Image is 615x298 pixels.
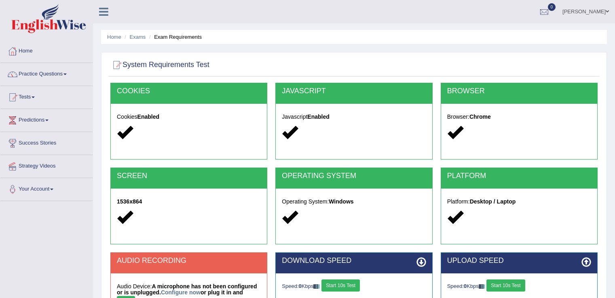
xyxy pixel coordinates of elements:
strong: Desktop / Laptop [470,198,516,205]
a: Home [0,40,93,60]
a: Configure now [161,289,201,296]
h2: JAVASCRIPT [282,87,426,95]
img: ajax-loader-fb-connection.gif [479,284,485,289]
strong: 0 [464,283,467,289]
div: Speed: Kbps [447,279,591,294]
strong: Chrome [469,113,491,120]
h5: Operating System: [282,199,426,205]
a: Practice Questions [0,63,93,83]
span: 0 [548,3,556,11]
strong: 1536x864 [117,198,142,205]
a: Strategy Videos [0,155,93,175]
h5: Cookies [117,114,261,120]
button: Start 10s Test [486,279,525,292]
a: Predictions [0,109,93,129]
strong: Enabled [307,113,329,120]
a: Your Account [0,178,93,198]
h2: AUDIO RECORDING [117,257,261,265]
h2: SCREEN [117,172,261,180]
a: Success Stories [0,132,93,152]
strong: 0 [299,283,302,289]
h2: COOKIES [117,87,261,95]
li: Exam Requirements [147,33,202,41]
h2: BROWSER [447,87,591,95]
h5: Javascript [282,114,426,120]
strong: Enabled [137,113,159,120]
h2: DOWNLOAD SPEED [282,257,426,265]
button: Start 10s Test [321,279,360,292]
h5: Platform: [447,199,591,205]
a: Tests [0,86,93,106]
img: ajax-loader-fb-connection.gif [313,284,320,289]
h2: OPERATING SYSTEM [282,172,426,180]
a: Home [107,34,121,40]
strong: Windows [329,198,353,205]
h2: PLATFORM [447,172,591,180]
h5: Browser: [447,114,591,120]
div: Speed: Kbps [282,279,426,294]
a: Exams [130,34,146,40]
h2: UPLOAD SPEED [447,257,591,265]
h2: System Requirements Test [110,59,209,71]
